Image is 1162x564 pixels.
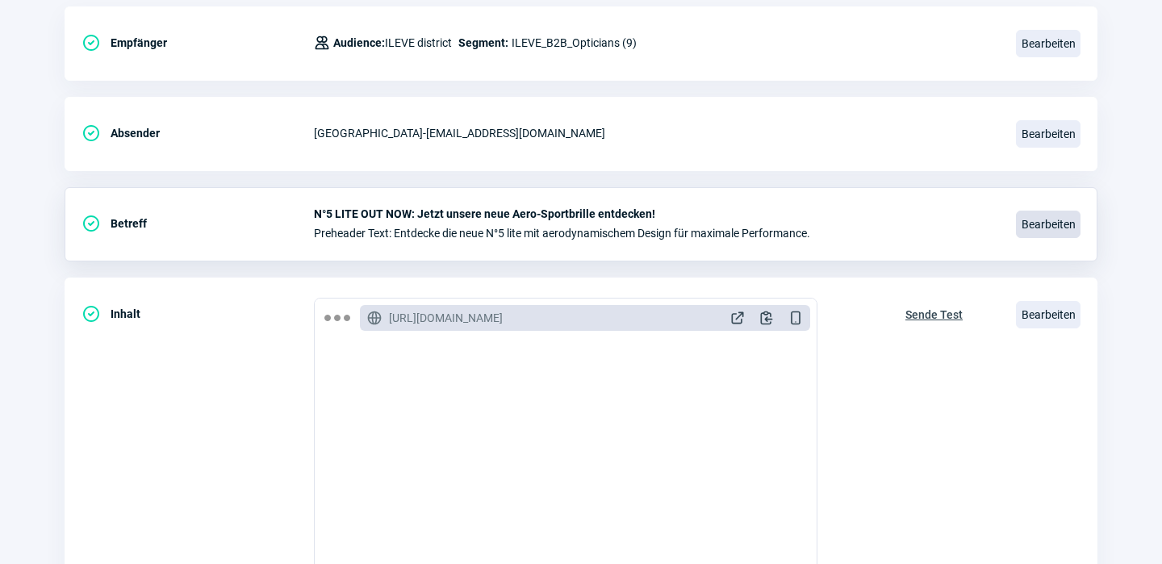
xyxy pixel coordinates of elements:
[314,227,997,240] span: Preheader Text: Entdecke die neue N°5 lite mit aerodynamischem Design für maximale Performance.
[82,27,314,59] div: Empfänger
[1016,30,1080,57] span: Bearbeiten
[333,33,452,52] span: ILEVE district
[314,117,997,149] div: [GEOGRAPHIC_DATA] - [EMAIL_ADDRESS][DOMAIN_NAME]
[314,207,997,220] span: N°5 LITE OUT NOW: Jetzt unsere neue Aero-Sportbrille entdecken!
[1016,120,1080,148] span: Bearbeiten
[82,207,314,240] div: Betreff
[333,36,385,49] span: Audience:
[314,27,637,59] div: ILEVE_B2B_Opticians (9)
[905,302,963,328] span: Sende Test
[1016,211,1080,238] span: Bearbeiten
[389,310,503,326] span: [URL][DOMAIN_NAME]
[1016,301,1080,328] span: Bearbeiten
[458,33,508,52] span: Segment:
[82,298,314,330] div: Inhalt
[82,117,314,149] div: Absender
[888,298,980,328] button: Sende Test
